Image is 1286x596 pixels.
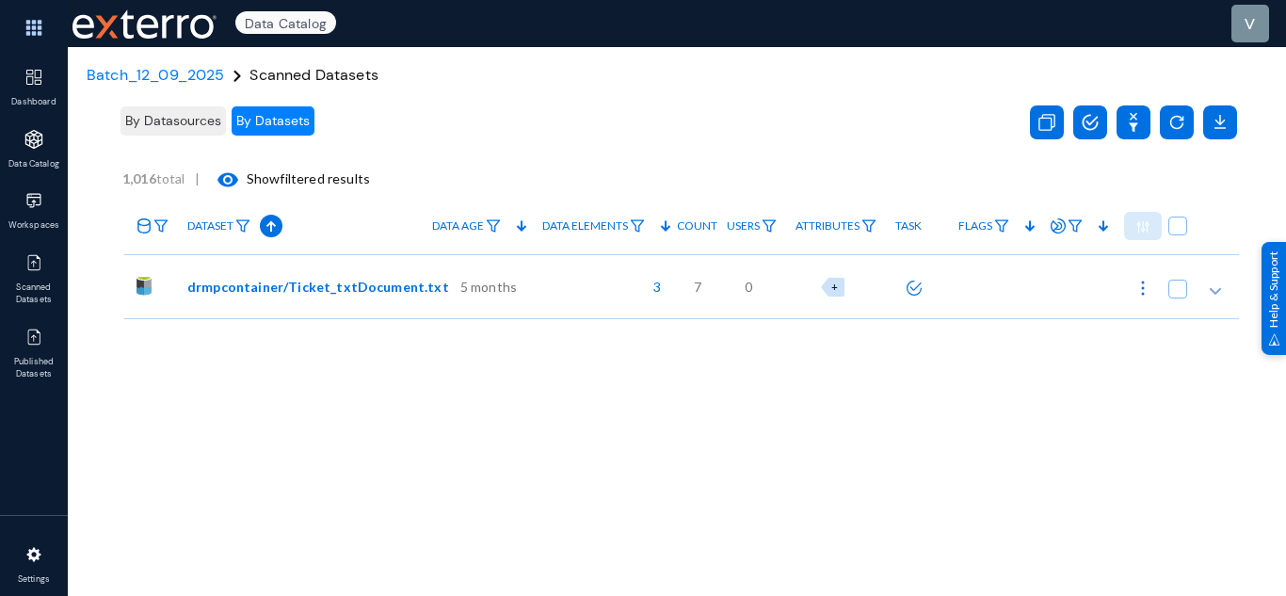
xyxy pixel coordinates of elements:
[1245,12,1255,35] div: v
[694,277,701,297] span: 7
[677,219,717,233] span: Count
[432,219,484,233] span: Data Age
[861,219,876,233] img: icon-filter.svg
[1262,241,1286,354] div: Help & Support
[831,281,838,293] span: +
[153,219,169,233] img: icon-filter.svg
[745,277,752,297] span: 0
[460,277,517,297] span: 5 months
[1133,279,1152,298] img: icon-more.svg
[6,8,62,48] img: app launcher
[121,106,226,136] button: By Datasources
[24,191,43,210] img: icon-workspace.svg
[796,219,860,233] span: Attributes
[232,106,314,136] button: By Datasets
[24,328,43,346] img: icon-published.svg
[786,210,886,243] a: Attributes
[4,282,65,307] span: Scanned Datasets
[1245,14,1255,32] span: v
[178,210,260,243] a: Dataset
[134,277,154,298] img: azurestorage.svg
[217,169,239,191] mat-icon: visibility
[249,65,378,85] span: Scanned Datasets
[68,5,214,43] span: Exterro
[122,170,156,186] b: 1,016
[200,170,370,186] span: Show filtered results
[533,210,654,243] a: Data Elements
[886,210,931,242] a: Task
[195,170,200,186] span: |
[4,219,65,233] span: Workspaces
[4,573,65,587] span: Settings
[235,219,250,233] img: icon-filter.svg
[24,545,43,564] img: icon-settings.svg
[4,356,65,381] span: Published Datasets
[125,112,221,129] span: By Datasources
[423,210,510,243] a: Data Age
[949,210,1019,243] a: Flags
[1268,333,1280,346] img: help_support.svg
[187,277,449,297] span: drmpcontainer/Ticket_txtDocument.txt
[24,130,43,149] img: icon-applications.svg
[235,11,336,34] span: Data Catalog
[717,210,786,243] a: Users
[762,219,777,233] img: icon-filter.svg
[4,158,65,171] span: Data Catalog
[644,277,661,297] span: 3
[236,112,310,129] span: By Datasets
[895,219,922,233] span: Task
[958,219,992,233] span: Flags
[122,170,195,186] span: total
[1068,219,1083,233] img: icon-filter.svg
[994,219,1009,233] img: icon-filter.svg
[630,219,645,233] img: icon-filter.svg
[24,68,43,87] img: icon-dashboard.svg
[72,9,217,39] img: exterro-work-mark.svg
[727,219,760,233] span: Users
[486,219,501,233] img: icon-filter.svg
[4,96,65,109] span: Dashboard
[187,219,233,233] span: Dataset
[24,253,43,272] img: icon-published.svg
[87,65,225,85] a: Batch_12_09_2025
[542,219,628,233] span: Data Elements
